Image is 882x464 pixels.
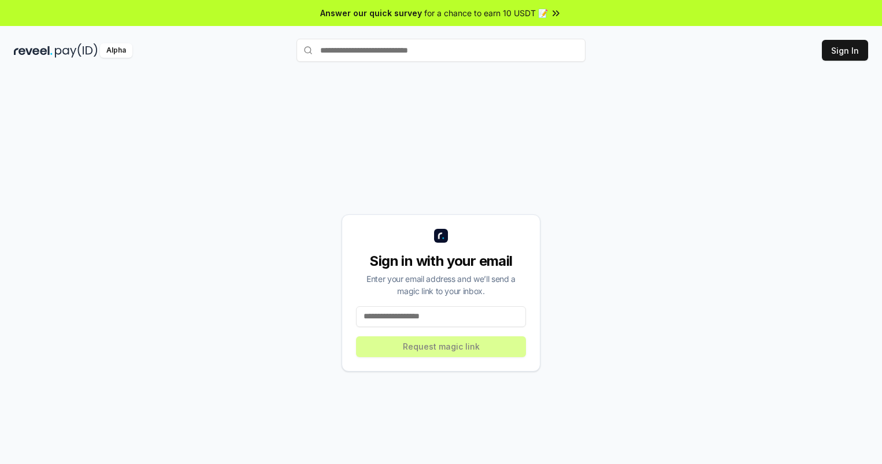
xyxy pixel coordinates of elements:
div: Sign in with your email [356,252,526,270]
span: for a chance to earn 10 USDT 📝 [424,7,548,19]
div: Enter your email address and we’ll send a magic link to your inbox. [356,273,526,297]
img: logo_small [434,229,448,243]
img: pay_id [55,43,98,58]
span: Answer our quick survey [320,7,422,19]
img: reveel_dark [14,43,53,58]
button: Sign In [822,40,868,61]
div: Alpha [100,43,132,58]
